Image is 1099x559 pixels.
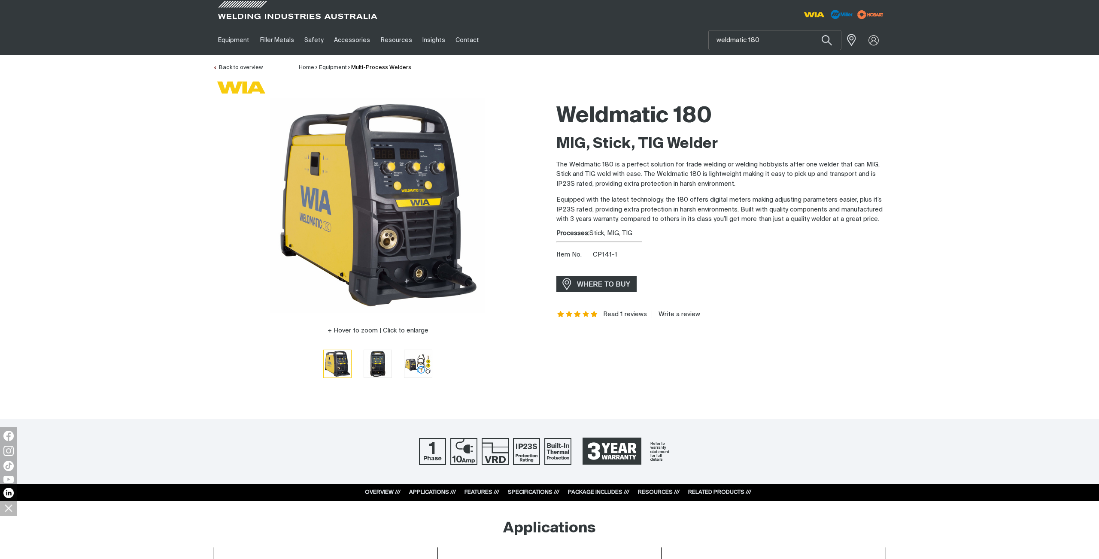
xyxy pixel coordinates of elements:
[638,490,680,495] a: RESOURCES ///
[419,438,446,465] img: Single Phase
[556,276,637,292] a: WHERE TO BUY
[855,8,886,21] img: miller
[450,25,484,55] a: Contact
[270,98,485,313] img: Weldmatic 180
[556,311,598,317] span: Rating: 5
[556,195,886,224] p: Equipped with the latest technology, the 180 offers digital meters making adjusting parameters ea...
[593,251,617,258] span: CP141-1
[556,103,886,130] h1: Weldmatic 180
[299,63,411,72] nav: Breadcrumb
[213,65,263,70] a: Back to overview
[3,488,14,498] img: LinkedIn
[1,501,16,515] img: hide socials
[404,350,432,378] button: Go to slide 3
[482,438,509,465] img: Voltage Reduction Device
[812,30,841,50] button: Search products
[404,350,432,378] img: Weldmatic 180
[319,65,347,70] a: Equipment
[556,135,886,154] h2: MIG, Stick, TIG Welder
[568,490,629,495] a: PACKAGE INCLUDES ///
[255,25,299,55] a: Filler Metals
[503,519,596,538] h2: Applications
[556,250,591,260] span: Item No.
[513,438,540,465] img: IP23S Protection Rating
[351,65,411,70] a: Multi-Process Welders
[3,446,14,456] img: Instagram
[299,25,329,55] a: Safety
[450,438,477,465] img: 10 Amp Supply Plug
[508,490,559,495] a: SPECIFICATIONS ///
[364,350,392,378] button: Go to slide 2
[329,25,375,55] a: Accessories
[3,476,14,483] img: YouTube
[556,229,886,239] div: Stick, MIG, TIG
[324,350,351,378] img: Weldmatic 180
[544,438,571,465] img: Built In Thermal Protection
[652,311,700,318] a: Write a review
[709,30,841,50] input: Product name or item number...
[464,490,499,495] a: FEATURES ///
[376,25,417,55] a: Resources
[603,311,647,318] a: Read 1 reviews
[556,160,886,189] p: The Weldmatic 180 is a perfect solution for trade welding or welding hobbyists after one welder t...
[213,25,718,55] nav: Main
[3,431,14,441] img: Facebook
[556,230,589,236] strong: Processes:
[688,490,751,495] a: RELATED PRODUCTS ///
[364,350,392,378] img: Weldmatic 180
[322,326,434,336] button: Hover to zoom | Click to enlarge
[417,25,450,55] a: Insights
[409,490,456,495] a: APPLICATIONS ///
[365,490,401,495] a: OVERVIEW ///
[3,461,14,471] img: TikTok
[323,350,352,378] button: Go to slide 1
[576,434,680,469] a: 3 Year Warranty
[571,278,636,291] span: WHERE TO BUY
[299,65,314,70] a: Home
[213,25,255,55] a: Equipment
